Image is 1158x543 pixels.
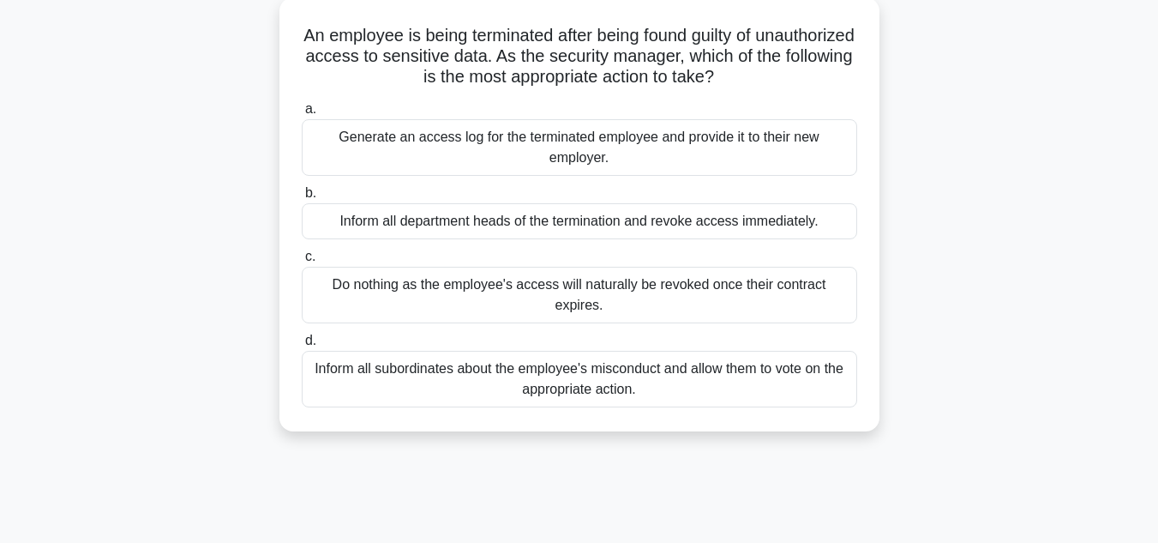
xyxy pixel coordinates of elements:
div: Inform all department heads of the termination and revoke access immediately. [302,203,857,239]
span: b. [305,185,316,200]
div: Do nothing as the employee's access will naturally be revoked once their contract expires. [302,267,857,323]
h5: An employee is being terminated after being found guilty of unauthorized access to sensitive data... [300,25,859,88]
div: Inform all subordinates about the employee's misconduct and allow them to vote on the appropriate... [302,351,857,407]
span: a. [305,101,316,116]
div: Generate an access log for the terminated employee and provide it to their new employer. [302,119,857,176]
span: c. [305,249,315,263]
span: d. [305,333,316,347]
